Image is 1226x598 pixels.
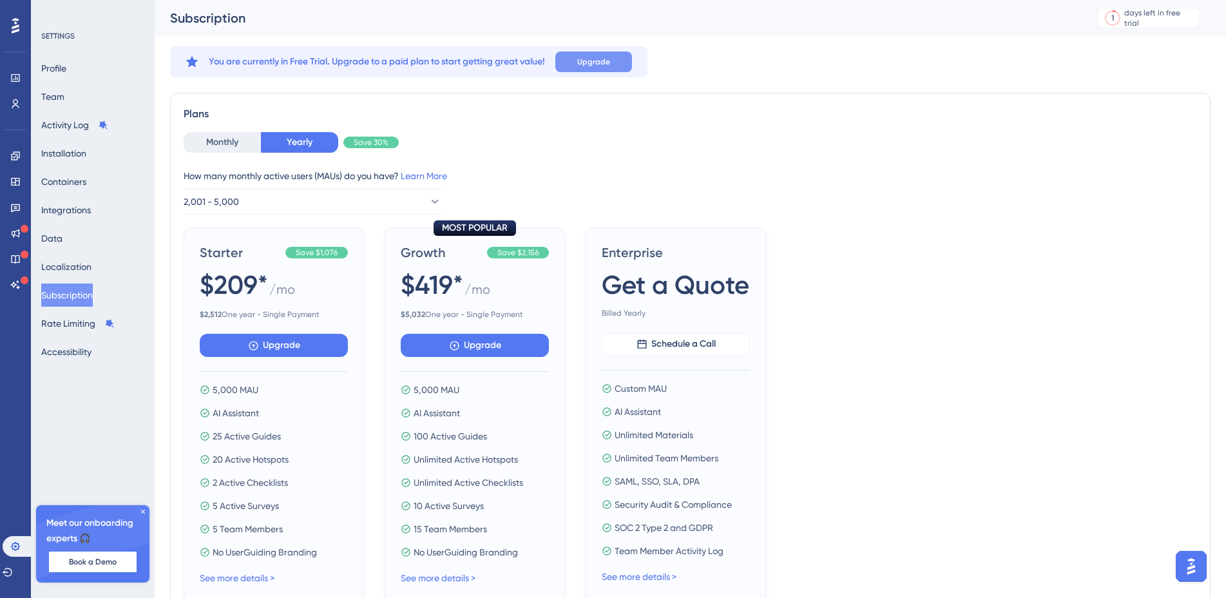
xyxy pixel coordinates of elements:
[1111,13,1114,23] div: 1
[401,309,549,320] span: One year - Single Payment
[49,552,137,572] button: Book a Demo
[41,113,108,137] button: Activity Log
[615,520,713,535] span: SOC 2 Type 2 and GDPR
[602,333,750,356] button: Schedule a Call
[200,309,348,320] span: One year - Single Payment
[41,85,64,108] button: Team
[184,106,1197,122] div: Plans
[602,308,750,318] span: Billed Yearly
[184,189,441,215] button: 2,001 - 5,000
[1124,8,1196,28] div: days left in free trial
[414,405,460,421] span: AI Assistant
[41,255,91,278] button: Localization
[615,450,718,466] span: Unlimited Team Members
[401,267,463,303] span: $419*
[213,545,317,560] span: No UserGuiding Branding
[41,312,115,335] button: Rate Limiting
[213,475,288,490] span: 2 Active Checklists
[414,521,487,537] span: 15 Team Members
[41,170,86,193] button: Containers
[213,405,259,421] span: AI Assistant
[354,137,388,148] span: Save 30%
[497,247,539,258] span: Save $2,156
[414,382,459,398] span: 5,000 MAU
[464,338,501,353] span: Upgrade
[414,545,518,560] span: No UserGuiding Branding
[269,280,295,304] span: / mo
[200,334,348,357] button: Upgrade
[434,220,516,236] div: MOST POPULAR
[615,427,693,443] span: Unlimited Materials
[213,498,279,514] span: 5 Active Surveys
[46,516,139,546] span: Meet our onboarding experts 🎧
[213,382,258,398] span: 5,000 MAU
[184,194,239,209] span: 2,001 - 5,000
[414,452,518,467] span: Unlimited Active Hotspots
[200,573,274,583] a: See more details >
[200,267,268,303] span: $209*
[41,31,146,41] div: SETTINGS
[615,497,732,512] span: Security Audit & Compliance
[577,57,610,67] span: Upgrade
[615,543,723,559] span: Team Member Activity Log
[615,381,667,396] span: Custom MAU
[213,452,289,467] span: 20 Active Hotspots
[401,310,425,319] b: $ 5,032
[41,57,66,80] button: Profile
[651,336,716,352] span: Schedule a Call
[41,227,62,250] button: Data
[401,171,447,181] a: Learn More
[200,310,222,319] b: $ 2,512
[41,340,91,363] button: Accessibility
[41,284,93,307] button: Subscription
[602,267,749,303] span: Get a Quote
[41,198,91,222] button: Integrations
[184,168,1197,184] div: How many monthly active users (MAUs) do you have?
[1172,547,1211,586] iframe: UserGuiding AI Assistant Launcher
[401,573,475,583] a: See more details >
[261,132,338,153] button: Yearly
[401,244,482,262] span: Growth
[414,498,484,514] span: 10 Active Surveys
[170,9,1065,27] div: Subscription
[209,54,545,70] span: You are currently in Free Trial. Upgrade to a paid plan to start getting great value!
[184,132,261,153] button: Monthly
[465,280,490,304] span: / mo
[414,475,523,490] span: Unlimited Active Checklists
[263,338,300,353] span: Upgrade
[602,572,676,582] a: See more details >
[401,334,549,357] button: Upgrade
[69,557,117,567] span: Book a Demo
[213,521,283,537] span: 5 Team Members
[615,474,700,489] span: SAML, SSO, SLA, DPA
[602,244,750,262] span: Enterprise
[555,52,632,72] button: Upgrade
[41,142,86,165] button: Installation
[200,244,280,262] span: Starter
[414,429,487,444] span: 100 Active Guides
[296,247,338,258] span: Save $1,076
[213,429,281,444] span: 25 Active Guides
[615,404,661,420] span: AI Assistant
